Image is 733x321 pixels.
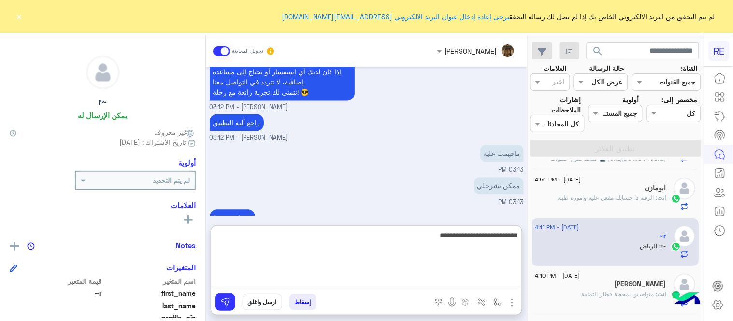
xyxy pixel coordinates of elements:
[210,114,264,131] p: 22/8/2025, 3:12 PM
[178,158,196,167] h6: أولوية
[681,63,697,73] label: القناة:
[10,201,196,209] h6: العلامات
[499,199,524,206] span: 03:13 PM
[587,42,610,63] button: search
[709,41,730,61] div: RE
[672,242,681,251] img: WhatsApp
[646,184,667,192] h5: ابومازن
[480,145,524,162] p: 22/8/2025, 3:13 PM
[104,301,196,311] span: last_name
[658,291,667,298] span: انت
[672,290,681,300] img: WhatsApp
[210,103,288,112] span: [PERSON_NAME] - 03:12 PM
[474,178,524,195] p: 22/8/2025, 3:13 PM
[674,225,696,247] img: defaultAdmin.png
[210,134,288,143] span: [PERSON_NAME] - 03:12 PM
[661,242,667,250] span: ~r
[490,294,506,310] button: select flow
[674,178,696,199] img: defaultAdmin.png
[210,210,255,227] p: 22/8/2025, 4:11 PM
[674,274,696,295] img: defaultAdmin.png
[78,111,128,120] h6: يمكن الإرسال له
[582,291,658,298] span: متواجدين بمحطة قطار الثمامة
[535,223,579,232] span: [DATE] - 4:11 PM
[289,294,316,310] button: إسقاط
[104,288,196,298] span: first_name
[553,76,566,89] div: اختر
[98,97,107,108] h5: ~r
[530,140,701,157] button: تطبيق الفلاتر
[494,298,502,306] img: select flow
[104,276,196,286] span: اسم المتغير
[658,194,667,201] span: انت
[623,95,639,105] label: أولوية
[535,175,581,184] span: [DATE] - 4:50 PM
[499,167,524,174] span: 03:13 PM
[592,45,604,57] span: search
[154,127,196,137] span: غير معروف
[462,298,470,306] img: create order
[535,271,580,280] span: [DATE] - 4:10 PM
[589,63,625,73] label: حالة الرسالة
[672,194,681,204] img: WhatsApp
[14,12,24,21] button: ×
[661,95,697,105] label: مخصص إلى:
[119,137,186,147] span: تاريخ الأشتراك : [DATE]
[506,297,518,308] img: send attachment
[558,194,658,201] span: الرقم ذا حسابك مفعل عليه واموره طيبة
[176,241,196,250] h6: Notes
[220,297,230,307] img: send message
[446,297,458,308] img: send voice note
[166,263,196,272] h6: المتغيرات
[86,56,119,89] img: defaultAdmin.png
[27,242,35,250] img: notes
[543,63,566,73] label: العلامات
[530,95,581,115] label: إشارات الملاحظات
[670,282,704,316] img: hulul-logo.png
[10,288,102,298] span: ~r
[615,280,667,288] h5: صالح العنزي
[458,294,474,310] button: create order
[478,298,486,306] img: Trigger scenario
[474,294,490,310] button: Trigger scenario
[282,12,715,22] span: لم يتم التحقق من البريد الالكتروني الخاص بك إذا لم تصل لك رسالة التحقق
[10,242,19,251] img: add
[660,232,667,240] h5: ~r
[232,47,264,55] small: تحويل المحادثة
[641,242,661,250] span: الرياض
[282,13,510,21] a: يرجى إعادة إدخال عنوان البريد الالكتروني [EMAIL_ADDRESS][DOMAIN_NAME]
[243,294,282,310] button: ارسل واغلق
[10,276,102,286] span: قيمة المتغير
[435,299,443,307] img: make a call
